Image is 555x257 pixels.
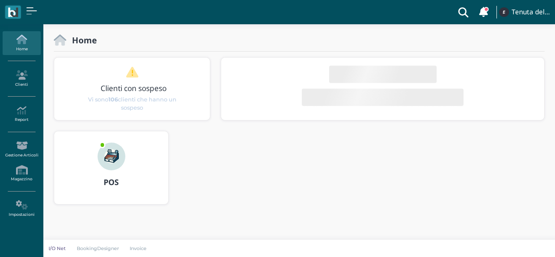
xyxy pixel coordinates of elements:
img: logo [8,7,18,17]
img: ... [98,143,125,170]
b: 106 [108,96,118,102]
img: ... [499,7,509,17]
a: Report [3,102,40,126]
h4: Tenuta del Barco [512,9,550,16]
a: Gestione Articoli [3,137,40,161]
b: POS [104,177,119,187]
a: Clienti con sospeso Vi sono106clienti che hanno un sospeso [71,66,193,112]
h3: Clienti con sospeso [72,84,195,92]
a: ... POS [54,131,169,215]
a: Clienti [3,67,40,91]
div: 1 / 1 [54,58,210,120]
iframe: Help widget launcher [493,230,548,250]
span: Vi sono clienti che hanno un sospeso [86,95,178,111]
a: ... Tenuta del Barco [498,2,550,23]
a: Home [3,31,40,55]
a: Magazzino [3,162,40,185]
a: Impostazioni [3,197,40,221]
h2: Home [66,36,97,45]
